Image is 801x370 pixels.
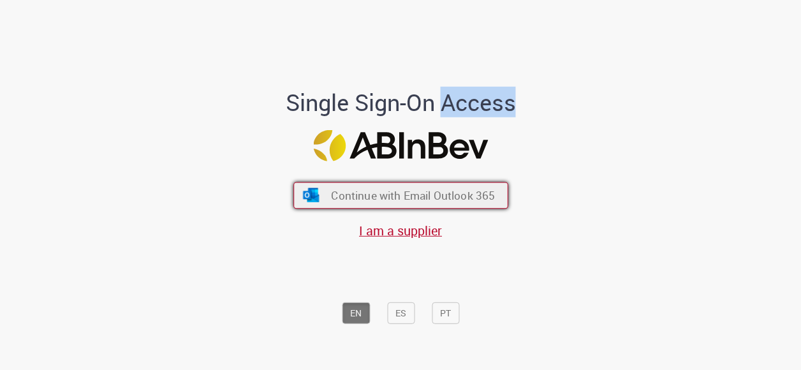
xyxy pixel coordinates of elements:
[331,188,495,202] span: Continue with Email Outlook 365
[387,302,415,324] button: ES
[293,182,508,209] button: ícone Azure/Microsoft 360 Continue with Email Outlook 365
[432,302,459,324] button: PT
[302,188,320,202] img: ícone Azure/Microsoft 360
[313,130,488,161] img: Logo ABInBev
[224,89,578,115] h1: Single Sign-On Access
[342,302,370,324] button: EN
[359,222,442,239] a: I am a supplier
